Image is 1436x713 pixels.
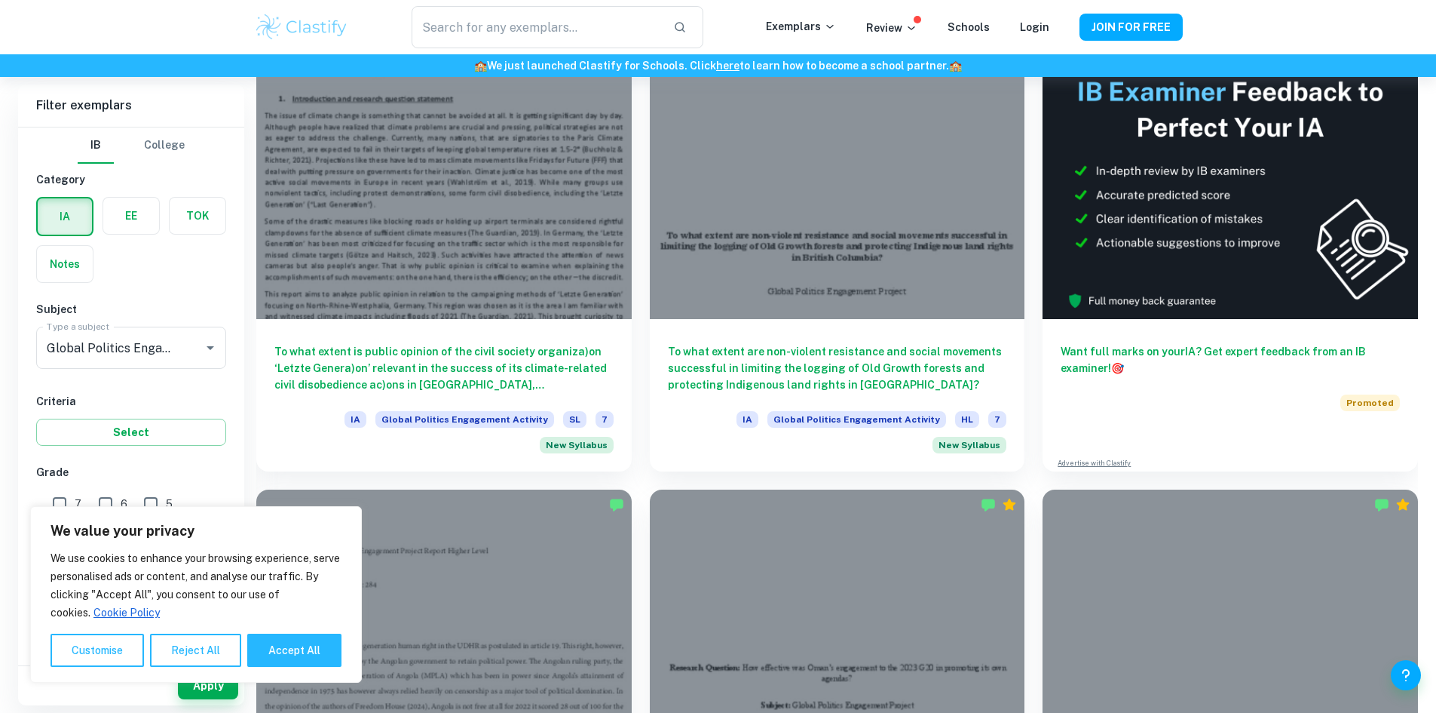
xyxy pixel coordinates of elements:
[412,6,660,48] input: Search for any exemplars...
[1061,343,1400,376] h6: Want full marks on your IA ? Get expert feedback from an IB examiner!
[51,634,144,667] button: Customise
[668,343,1007,393] h6: To what extent are non-violent resistance and social movements successful in limiting the logging...
[949,60,962,72] span: 🏫
[47,320,109,333] label: Type a subject
[166,496,173,512] span: 5
[1374,497,1389,512] img: Marked
[1340,395,1400,411] span: Promoted
[596,411,614,428] span: 7
[30,506,362,683] div: We value your privacy
[609,497,624,512] img: Marked
[254,12,350,42] img: Clastify logo
[932,437,1006,453] span: New Syllabus
[981,497,996,512] img: Marked
[51,549,341,622] p: We use cookies to enhance your browsing experience, serve personalised ads or content, and analys...
[247,634,341,667] button: Accept All
[36,419,226,446] button: Select
[178,672,238,699] button: Apply
[121,496,127,512] span: 6
[103,198,159,234] button: EE
[1395,497,1410,512] div: Premium
[1391,660,1421,690] button: Help and Feedback
[18,85,244,127] h6: Filter exemplars
[932,437,1006,453] div: Starting from the May 2026 session, the Global Politics Engagement Activity requirements have cha...
[51,522,341,540] p: We value your privacy
[1002,497,1017,512] div: Premium
[1043,38,1418,319] img: Thumbnail
[150,634,241,667] button: Reject All
[540,437,614,453] span: New Syllabus
[736,411,758,428] span: IA
[256,38,632,472] a: To what extent is public opinion of the civil society organiza)on ‘Letzte Genera)on’ relevant in ...
[650,38,1025,472] a: To what extent are non-violent resistance and social movements successful in limiting the logging...
[563,411,586,428] span: SL
[955,411,979,428] span: HL
[1020,21,1049,33] a: Login
[36,393,226,410] h6: Criteria
[716,60,739,72] a: here
[375,411,554,428] span: Global Politics Engagement Activity
[78,128,114,164] button: IB
[988,411,1006,428] span: 7
[474,60,487,72] span: 🏫
[75,496,81,512] span: 7
[93,606,161,619] a: Cookie Policy
[1111,362,1124,374] span: 🎯
[344,411,366,428] span: IA
[948,21,990,33] a: Schools
[540,437,614,453] div: Starting from the May 2026 session, the Global Politics Engagement Activity requirements have cha...
[36,301,226,318] h6: Subject
[200,337,221,358] button: Open
[38,198,92,235] button: IA
[3,57,1433,74] h6: We just launched Clastify for Schools. Click to learn how to become a school partner.
[170,198,225,234] button: TOK
[36,171,226,188] h6: Category
[1079,14,1183,41] button: JOIN FOR FREE
[767,411,946,428] span: Global Politics Engagement Activity
[274,343,614,393] h6: To what extent is public opinion of the civil society organiza)on ‘Letzte Genera)on’ relevant in ...
[144,128,185,164] button: College
[37,246,93,282] button: Notes
[766,18,836,35] p: Exemplars
[78,128,185,164] div: Filter type choice
[36,464,226,481] h6: Grade
[1043,38,1418,472] a: Want full marks on yourIA? Get expert feedback from an IB examiner!PromotedAdvertise with Clastify
[866,20,917,36] p: Review
[1058,458,1131,469] a: Advertise with Clastify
